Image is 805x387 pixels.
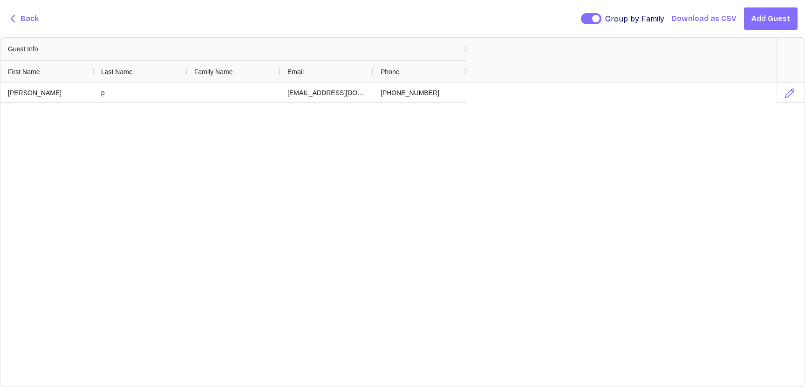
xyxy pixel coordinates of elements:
span: Phone [381,68,399,76]
span: Email [287,68,304,76]
span: Back [20,13,39,24]
button: Back [7,13,39,25]
button: Add Guest [744,7,798,30]
span: Family Name [194,68,232,76]
span: First Name [8,68,40,76]
div: [EMAIL_ADDRESS][DOMAIN_NAME] [280,83,373,102]
button: Download as CSV [672,13,737,24]
div: [PHONE_NUMBER] [373,83,466,102]
span: Guest Info [8,45,38,53]
span: Add Guest [751,13,790,24]
span: Last Name [101,68,133,76]
div: [PERSON_NAME] [0,83,94,102]
span: Group by Family [605,13,664,24]
div: p [94,83,187,102]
